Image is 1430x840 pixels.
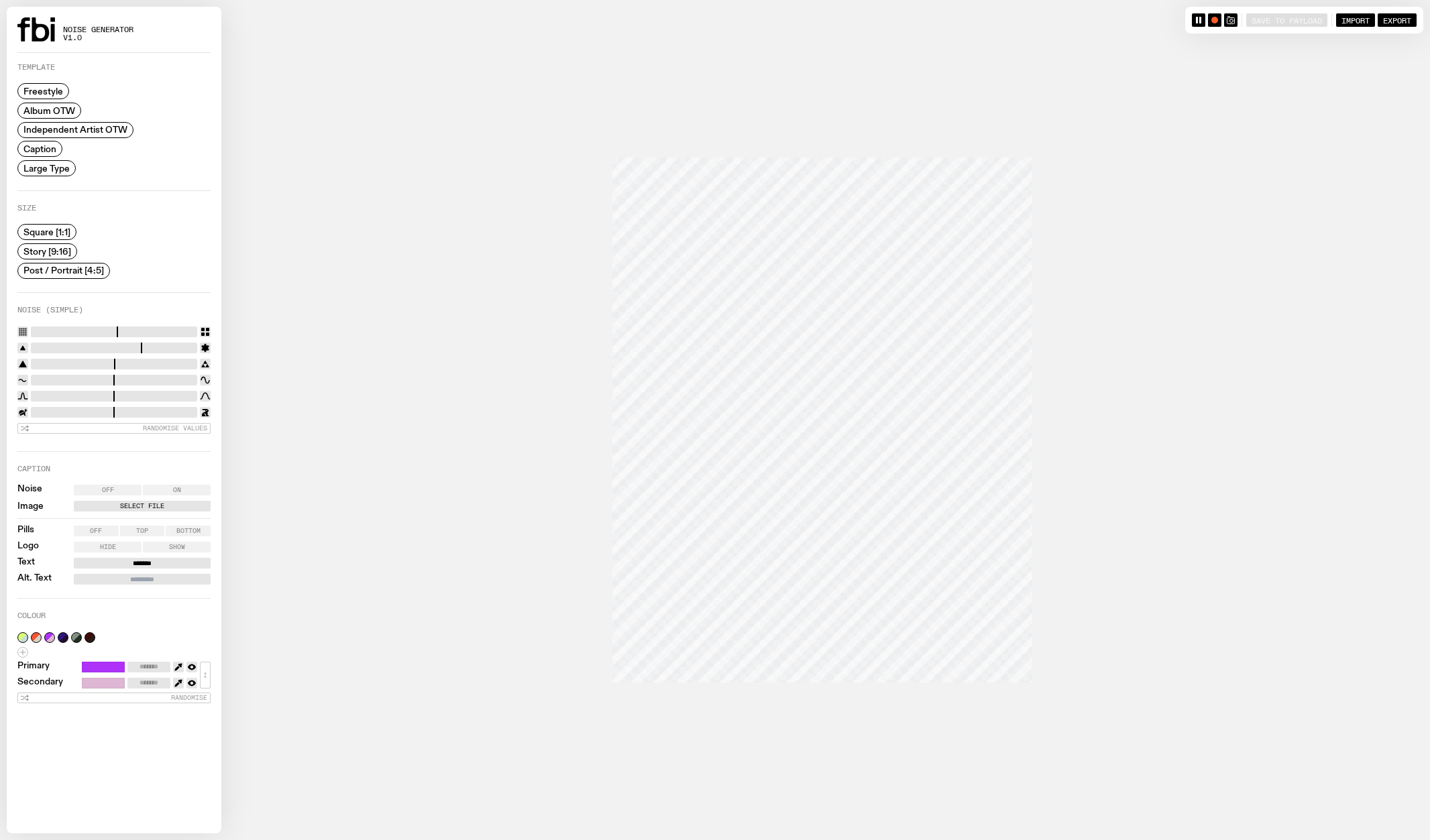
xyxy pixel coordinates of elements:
[171,694,207,701] span: Randomise
[1246,13,1327,27] button: Save to Payload
[63,34,133,42] span: v1.0
[102,487,114,493] span: Off
[17,306,83,314] label: Noise (Simple)
[100,544,116,550] span: Hide
[1383,15,1411,24] span: Export
[1378,13,1417,27] button: Export
[17,678,63,688] label: Secondary
[63,26,133,34] span: Noise Generator
[23,105,75,115] span: Album OTW
[17,612,46,619] label: Colour
[173,487,181,493] span: On
[17,542,39,552] label: Logo
[17,502,44,511] label: Image
[17,574,52,585] label: Alt. Text
[23,86,63,97] span: Freestyle
[17,693,211,703] button: Randomise
[169,544,185,550] span: Show
[136,528,148,534] span: Top
[17,662,50,672] label: Primary
[17,465,50,473] label: Caption
[1336,13,1375,27] button: Import
[23,246,71,256] span: Story [9:16]
[176,528,201,534] span: Bottom
[1252,15,1322,24] span: Save to Payload
[17,423,211,434] button: Randomise Values
[1341,15,1370,24] span: Import
[76,501,208,512] label: Select File
[17,526,34,536] label: Pills
[23,125,127,135] span: Independent Artist OTW
[17,485,42,495] label: Noise
[23,163,70,173] span: Large Type
[17,64,55,71] label: Template
[17,204,36,212] label: Size
[23,265,104,276] span: Post / Portrait [4:5]
[143,424,207,432] span: Randomise Values
[17,558,35,568] label: Text
[200,662,211,688] button: ↕
[90,528,102,534] span: Off
[23,227,70,237] span: Square [1:1]
[23,144,56,154] span: Caption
